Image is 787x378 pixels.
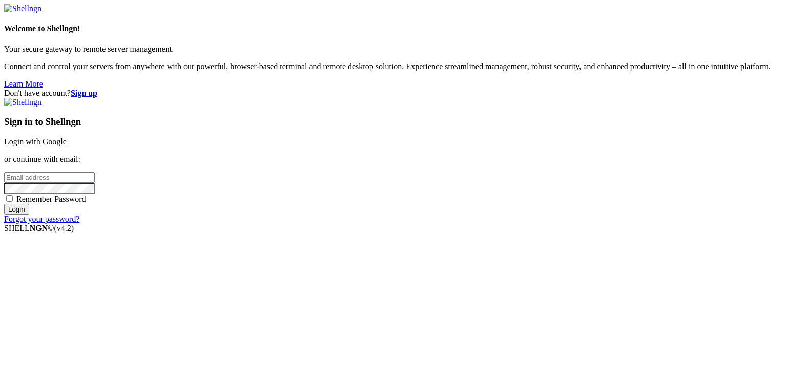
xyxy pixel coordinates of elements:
input: Remember Password [6,195,13,202]
span: 4.2.0 [54,224,74,233]
b: NGN [30,224,48,233]
a: Login with Google [4,137,67,146]
p: Connect and control your servers from anywhere with our powerful, browser-based terminal and remo... [4,62,783,71]
a: Sign up [71,89,97,97]
a: Forgot your password? [4,215,79,223]
p: Your secure gateway to remote server management. [4,45,783,54]
img: Shellngn [4,4,42,13]
h4: Welcome to Shellngn! [4,24,783,33]
div: Don't have account? [4,89,783,98]
span: SHELL © [4,224,74,233]
img: Shellngn [4,98,42,107]
input: Email address [4,172,95,183]
h3: Sign in to Shellngn [4,116,783,128]
p: or continue with email: [4,155,783,164]
a: Learn More [4,79,43,88]
input: Login [4,204,29,215]
span: Remember Password [16,195,86,203]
